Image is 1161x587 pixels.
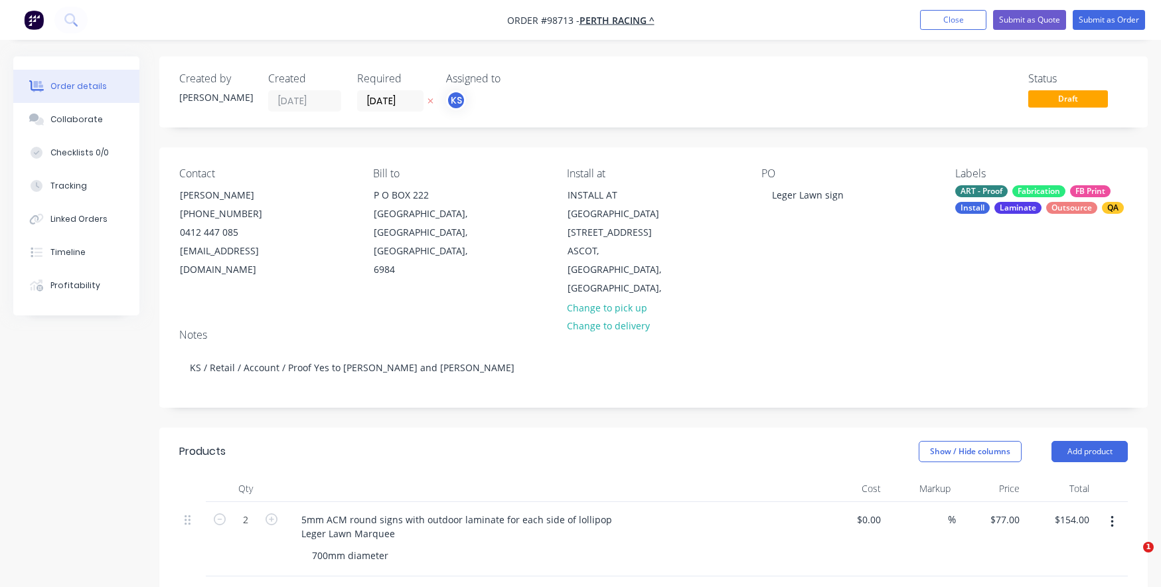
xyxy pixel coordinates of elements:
[373,167,546,180] div: Bill to
[446,90,466,110] button: KS
[50,80,107,92] div: Order details
[1028,90,1108,107] span: Draft
[955,202,990,214] div: Install
[50,280,100,292] div: Profitability
[580,14,655,27] a: Perth Racing ^
[568,186,678,242] div: INSTALL AT [GEOGRAPHIC_DATA][STREET_ADDRESS]
[948,512,956,527] span: %
[50,114,103,126] div: Collaborate
[374,186,484,205] div: P O BOX 222
[1070,185,1111,197] div: FB Print
[179,90,252,104] div: [PERSON_NAME]
[268,72,341,85] div: Created
[886,475,956,502] div: Markup
[560,317,657,335] button: Change to delivery
[993,10,1066,30] button: Submit as Quote
[291,510,623,543] div: 5mm ACM round signs with outdoor laminate for each side of lollipop Leger Lawn Marquee
[920,10,986,30] button: Close
[1025,475,1095,502] div: Total
[955,167,1128,180] div: Labels
[567,167,739,180] div: Install at
[50,180,87,192] div: Tracking
[179,167,352,180] div: Contact
[50,246,86,258] div: Timeline
[180,205,290,223] div: [PHONE_NUMBER]
[816,475,886,502] div: Cost
[50,147,109,159] div: Checklists 0/0
[1051,441,1128,462] button: Add product
[1046,202,1097,214] div: Outsource
[180,223,290,242] div: 0412 447 085
[179,72,252,85] div: Created by
[13,169,139,203] button: Tracking
[179,329,1128,341] div: Notes
[362,185,495,280] div: P O BOX 222[GEOGRAPHIC_DATA], [GEOGRAPHIC_DATA], [GEOGRAPHIC_DATA], 6984
[1143,542,1154,552] span: 1
[13,269,139,302] button: Profitability
[169,185,301,280] div: [PERSON_NAME][PHONE_NUMBER]0412 447 085[EMAIL_ADDRESS][DOMAIN_NAME]
[13,70,139,103] button: Order details
[13,136,139,169] button: Checklists 0/0
[374,205,484,279] div: [GEOGRAPHIC_DATA], [GEOGRAPHIC_DATA], [GEOGRAPHIC_DATA], 6984
[206,475,285,502] div: Qty
[919,441,1022,462] button: Show / Hide columns
[1116,542,1148,574] iframe: Intercom live chat
[301,546,399,565] div: 700mm diameter
[13,236,139,269] button: Timeline
[560,298,654,316] button: Change to pick up
[13,203,139,236] button: Linked Orders
[955,185,1008,197] div: ART - Proof
[1102,202,1124,214] div: QA
[180,242,290,279] div: [EMAIL_ADDRESS][DOMAIN_NAME]
[568,242,678,297] div: ASCOT, [GEOGRAPHIC_DATA], [GEOGRAPHIC_DATA],
[1073,10,1145,30] button: Submit as Order
[24,10,44,30] img: Factory
[994,202,1042,214] div: Laminate
[357,72,430,85] div: Required
[761,185,854,205] div: Leger Lawn sign
[179,444,226,460] div: Products
[761,167,934,180] div: PO
[556,185,689,298] div: INSTALL AT [GEOGRAPHIC_DATA][STREET_ADDRESS]ASCOT, [GEOGRAPHIC_DATA], [GEOGRAPHIC_DATA],
[50,213,108,225] div: Linked Orders
[180,186,290,205] div: [PERSON_NAME]
[13,103,139,136] button: Collaborate
[507,14,580,27] span: Order #98713 -
[1028,72,1128,85] div: Status
[179,347,1128,388] div: KS / Retail / Account / Proof Yes to [PERSON_NAME] and [PERSON_NAME]
[1012,185,1065,197] div: Fabrication
[956,475,1026,502] div: Price
[446,72,579,85] div: Assigned to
